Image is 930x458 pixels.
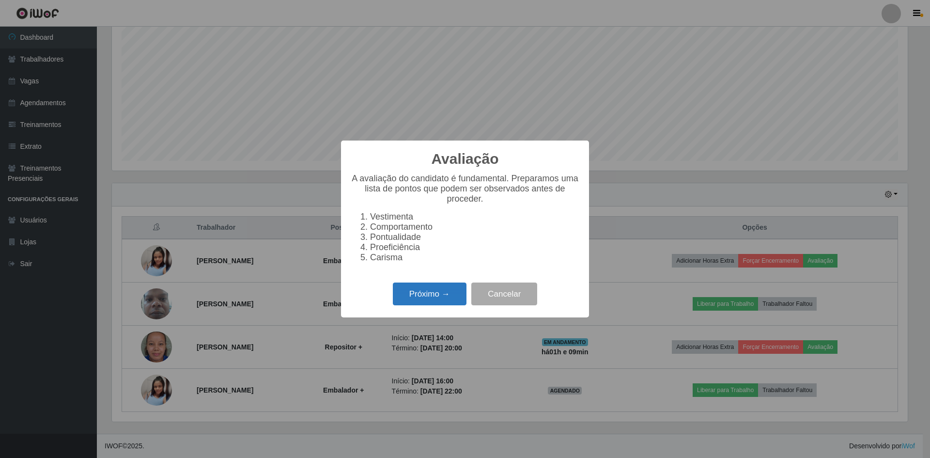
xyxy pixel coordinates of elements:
li: Carisma [370,253,579,263]
li: Vestimenta [370,212,579,222]
button: Cancelar [471,283,537,305]
p: A avaliação do candidato é fundamental. Preparamos uma lista de pontos que podem ser observados a... [351,174,579,204]
li: Pontualidade [370,232,579,242]
li: Proeficiência [370,242,579,253]
h2: Avaliação [432,150,499,168]
button: Próximo → [393,283,466,305]
li: Comportamento [370,222,579,232]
